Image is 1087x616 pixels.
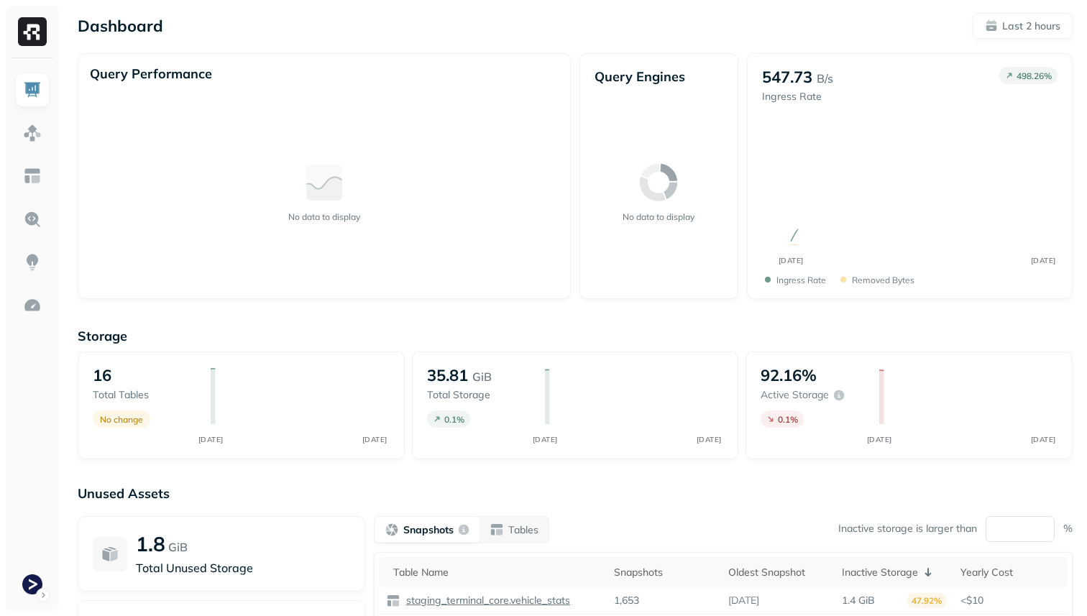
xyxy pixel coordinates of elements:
[697,435,722,444] tspan: [DATE]
[614,566,714,579] div: Snapshots
[960,566,1060,579] div: Yearly Cost
[403,523,454,537] p: Snapshots
[93,365,111,385] p: 16
[866,435,891,444] tspan: [DATE]
[93,388,196,402] p: Total tables
[386,594,400,608] img: table
[595,68,723,85] p: Query Engines
[78,16,163,36] p: Dashboard
[838,522,977,535] p: Inactive storage is larger than
[960,594,1060,607] p: <$10
[18,17,47,46] img: Ryft
[728,566,828,579] div: Oldest Snapshot
[100,414,143,425] p: No change
[23,167,42,185] img: Asset Explorer
[393,566,600,579] div: Table Name
[508,523,538,537] p: Tables
[288,211,360,222] p: No data to display
[614,594,639,607] p: 1,653
[778,256,803,265] tspan: [DATE]
[472,368,492,385] p: GiB
[776,275,826,285] p: Ingress Rate
[168,538,188,556] p: GiB
[403,594,570,607] p: staging_terminal_core.vehicle_stats
[907,593,946,608] p: 47.92%
[90,65,212,82] p: Query Performance
[842,566,918,579] p: Inactive Storage
[362,435,387,444] tspan: [DATE]
[78,328,1073,344] p: Storage
[728,594,759,607] p: [DATE]
[1030,256,1055,265] tspan: [DATE]
[136,559,350,576] p: Total Unused Storage
[23,81,42,99] img: Dashboard
[623,211,694,222] p: No data to display
[136,531,165,556] p: 1.8
[1030,435,1055,444] tspan: [DATE]
[1063,522,1073,535] p: %
[427,388,531,402] p: Total storage
[762,90,833,104] p: Ingress Rate
[762,67,812,87] p: 547.73
[973,13,1073,39] button: Last 2 hours
[22,574,42,594] img: Terminal Staging
[761,365,817,385] p: 92.16%
[842,594,875,607] p: 1.4 GiB
[1017,70,1052,81] p: 498.26 %
[23,296,42,315] img: Optimization
[23,124,42,142] img: Assets
[852,275,914,285] p: Removed bytes
[817,70,833,87] p: B/s
[23,210,42,229] img: Query Explorer
[444,414,464,425] p: 0.1 %
[761,388,829,402] p: Active storage
[400,594,570,607] a: staging_terminal_core.vehicle_stats
[427,365,468,385] p: 35.81
[198,435,224,444] tspan: [DATE]
[778,414,798,425] p: 0.1 %
[1002,19,1060,33] p: Last 2 hours
[23,253,42,272] img: Insights
[533,435,558,444] tspan: [DATE]
[78,485,1073,502] p: Unused Assets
